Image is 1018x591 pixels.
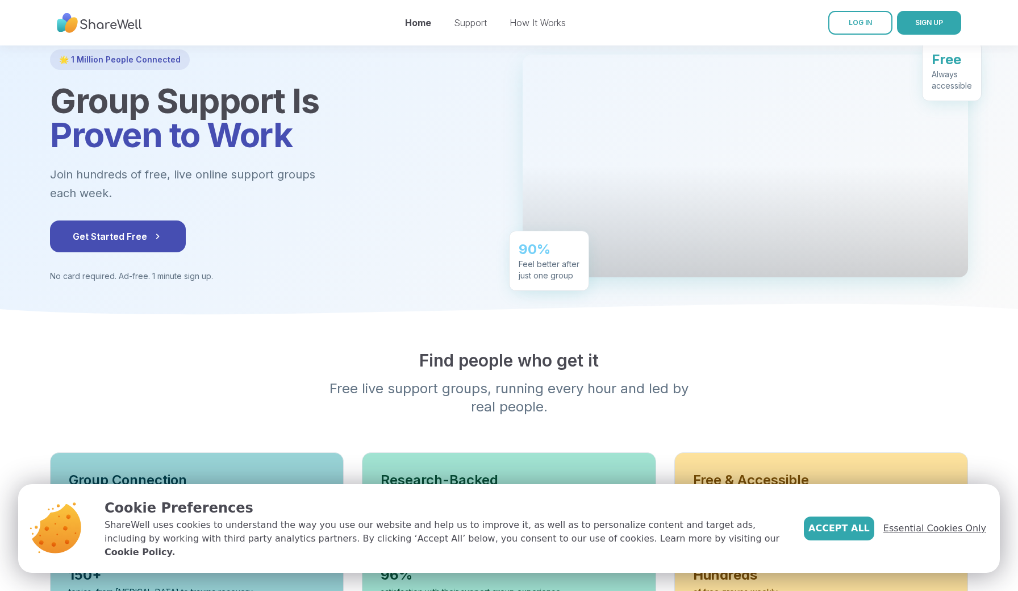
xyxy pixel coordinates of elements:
[693,471,949,489] h3: Free & Accessible
[932,50,972,68] div: Free
[808,522,870,535] span: Accept All
[291,380,727,416] p: Free live support groups, running every hour and led by real people.
[519,258,579,281] div: Feel better after just one group
[828,11,892,35] a: LOG IN
[897,11,961,35] button: SIGN UP
[50,270,495,282] p: No card required. Ad-free. 1 minute sign up.
[73,230,163,243] span: Get Started Free
[849,18,872,27] span: LOG IN
[381,471,637,489] h3: Research-Backed
[804,517,874,540] button: Accept All
[883,522,986,535] span: Essential Cookies Only
[693,566,949,584] div: Hundreds
[50,84,495,152] h1: Group Support Is
[50,114,292,155] span: Proven to Work
[510,17,566,28] a: How It Works
[69,566,325,584] div: 150+
[519,240,579,258] div: 90%
[405,17,431,28] a: Home
[69,471,325,489] h3: Group Connection
[105,546,175,559] a: Cookie Policy.
[57,7,142,39] img: ShareWell Nav Logo
[381,566,637,584] div: 96%
[932,68,972,91] div: Always accessible
[50,350,968,371] h2: Find people who get it
[915,18,943,27] span: SIGN UP
[50,165,377,202] p: Join hundreds of free, live online support groups each week.
[105,498,786,518] p: Cookie Preferences
[50,220,186,252] button: Get Started Free
[105,518,786,559] p: ShareWell uses cookies to understand the way you use our website and help us to improve it, as we...
[50,49,190,70] div: 🌟 1 Million People Connected
[454,17,487,28] a: Support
